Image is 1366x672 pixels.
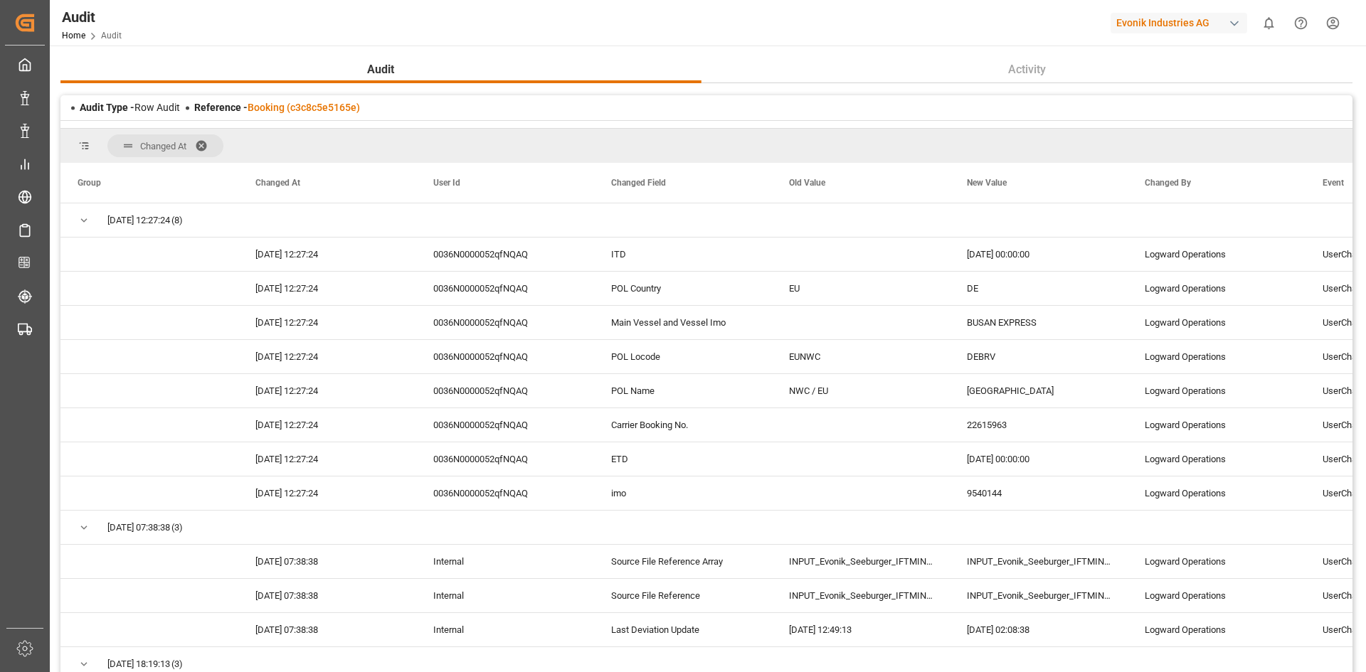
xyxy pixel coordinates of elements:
div: 0036N0000052qfNQAQ [416,442,594,476]
span: Changed By [1145,178,1191,188]
a: Booking (c3c8c5e5165e) [248,102,360,113]
div: [DATE] 00:00:00 [950,442,1128,476]
div: 22615963 [950,408,1128,442]
span: Group [78,178,101,188]
div: BUSAN EXPRESS [950,306,1128,339]
span: Audit Type - [80,102,134,113]
div: Internal [416,613,594,646]
div: 0036N0000052qfNQAQ [416,238,594,271]
div: 0036N0000052qfNQAQ [416,408,594,442]
div: [DATE] 12:27:24 [238,272,416,305]
div: [DATE] 12:27:24 [238,408,416,442]
div: POL Name [594,374,772,407]
div: 0036N0000052qfNQAQ [416,306,594,339]
div: Logward Operations [1128,238,1306,271]
div: INPUT_Evonik_Seeburger_IFTMIN_1003025709_20250806122113259.edi,INPUT_Evonik_Seeburger_IFTMIN_1003... [950,545,1128,578]
div: DEBRV [950,340,1128,373]
div: Audit [62,6,122,28]
div: Evonik Industries AG [1111,13,1247,33]
div: [DATE] 07:38:38 [238,613,416,646]
div: [DATE] 02:08:38 [950,613,1128,646]
div: imo [594,476,772,510]
span: [DATE] 07:38:38 [107,511,170,544]
div: INPUT_Evonik_Seeburger_IFTMIN_1003040251_20250811144746146.edi [772,579,950,612]
div: EU [772,272,950,305]
a: Home [62,31,85,41]
span: [DATE] 12:27:24 [107,204,170,237]
div: 0036N0000052qfNQAQ [416,476,594,510]
div: [DATE] 12:49:13 [772,613,950,646]
span: User Id [433,178,460,188]
span: New Value [967,178,1007,188]
div: Last Deviation Update [594,613,772,646]
div: Source File Reference Array [594,545,772,578]
div: NWC / EU [772,374,950,407]
button: Activity [701,56,1353,83]
span: Changed At [255,178,300,188]
div: Logward Operations [1128,374,1306,407]
div: [DATE] 07:38:38 [238,579,416,612]
div: 9540144 [950,476,1128,510]
div: Logward Operations [1128,579,1306,612]
button: Audit [60,56,701,83]
div: POL Locode [594,340,772,373]
div: [DATE] 12:27:24 [238,238,416,271]
div: Logward Operations [1128,613,1306,646]
div: Logward Operations [1128,476,1306,510]
span: Audit [361,61,400,78]
button: show 0 new notifications [1253,7,1285,39]
div: Logward Operations [1128,340,1306,373]
div: Logward Operations [1128,306,1306,339]
button: Help Center [1285,7,1317,39]
span: Changed Field [611,178,666,188]
div: 0036N0000052qfNQAQ [416,272,594,305]
span: Changed At [140,141,186,151]
div: [DATE] 12:27:24 [238,374,416,407]
div: [DATE] 07:38:38 [238,545,416,578]
div: [DATE] 12:27:24 [238,476,416,510]
div: EUNWC [772,340,950,373]
span: Old Value [789,178,825,188]
div: Carrier Booking No. [594,408,772,442]
div: [DATE] 12:27:24 [238,306,416,339]
div: ITD [594,238,772,271]
div: ETD [594,442,772,476]
span: Reference - [194,102,360,113]
div: [DATE] 12:27:24 [238,442,416,476]
div: INPUT_Evonik_Seeburger_IFTMIN_1003041182_20250812040732672.edi [950,579,1128,612]
div: Internal [416,545,594,578]
div: 0036N0000052qfNQAQ [416,374,594,407]
div: DE [950,272,1128,305]
div: [GEOGRAPHIC_DATA] [950,374,1128,407]
div: Source File Reference [594,579,772,612]
div: 0036N0000052qfNQAQ [416,340,594,373]
div: Main Vessel and Vessel Imo [594,306,772,339]
div: Logward Operations [1128,442,1306,476]
div: Logward Operations [1128,408,1306,442]
span: (8) [171,204,183,237]
div: Internal [416,579,594,612]
div: Row Audit [80,100,180,115]
div: [DATE] 12:27:24 [238,340,416,373]
div: Logward Operations [1128,272,1306,305]
span: (3) [171,511,183,544]
div: Logward Operations [1128,545,1306,578]
div: [DATE] 00:00:00 [950,238,1128,271]
div: INPUT_Evonik_Seeburger_IFTMIN_1003025709_20250806122113259.edi,INPUT_Evonik_Seeburger_IFTMIN_1003... [772,545,950,578]
div: POL Country [594,272,772,305]
span: Event [1323,178,1344,188]
button: Evonik Industries AG [1111,9,1253,36]
span: Activity [1002,61,1052,78]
